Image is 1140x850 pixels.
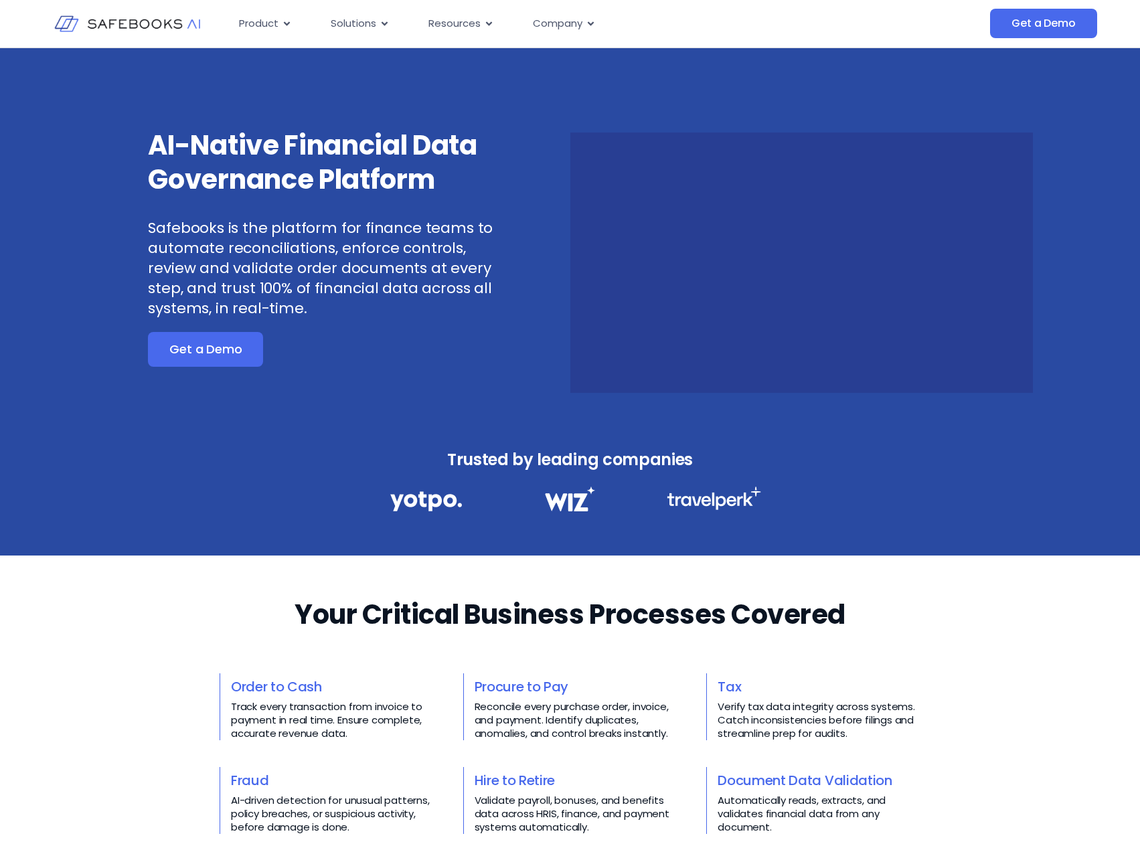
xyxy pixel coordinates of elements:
[228,11,856,37] div: Menu Toggle
[475,677,569,696] a: Procure to Pay
[475,771,556,790] a: Hire to Retire
[718,677,741,696] a: Tax
[148,218,495,319] p: Safebooks is the platform for finance teams to automate reconciliations, enforce controls, review...
[428,16,481,31] span: Resources
[390,487,462,515] img: Financial Data Governance 1
[538,487,601,511] img: Financial Data Governance 2
[239,16,278,31] span: Product
[295,596,845,633] h2: Your Critical Business Processes Covered​​
[1011,17,1075,30] span: Get a Demo
[331,16,376,31] span: Solutions
[231,794,434,834] p: AI-driven detection for unusual patterns, policy breaches, or suspicious activity, before damage ...
[148,129,495,197] h3: AI-Native Financial Data Governance Platform
[475,700,677,740] p: Reconcile every purchase order, invoice, and payment. Identify duplicates, anomalies, and control...
[361,446,780,473] h3: Trusted by leading companies
[667,487,761,510] img: Financial Data Governance 3
[718,794,920,834] p: Automatically reads, extracts, and validates financial data from any document.
[475,794,677,834] p: Validate payroll, bonuses, and benefits data across HRIS, finance, and payment systems automatica...
[231,677,322,696] a: Order to Cash
[718,700,920,740] p: Verify tax data integrity across systems. Catch inconsistencies before filings and streamline pre...
[718,771,892,790] a: Document Data Validation
[228,11,856,37] nav: Menu
[990,9,1096,38] a: Get a Demo
[231,771,268,790] a: Fraud
[148,332,263,367] a: Get a Demo
[231,700,434,740] p: Track every transaction from invoice to payment in real time. Ensure complete, accurate revenue d...
[169,343,242,356] span: Get a Demo
[533,16,582,31] span: Company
